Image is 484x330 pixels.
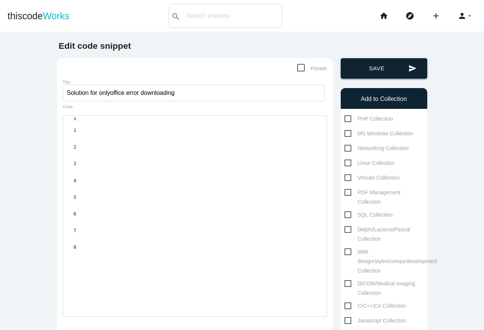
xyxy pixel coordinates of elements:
input: Search snippets [183,8,282,24]
div: 1 [74,128,82,133]
span: Web design/styles/comps/development Collection [344,247,437,257]
h6: Add to Collection [344,96,423,102]
span: : , [74,187,216,191]
i: explore [405,4,414,28]
div: 6 [74,211,82,217]
i: send [408,58,417,79]
span: Private [297,64,327,73]
span: DICOM/Medical Imaging Collection [344,279,423,288]
span: / [95,137,98,141]
i: arrow_drop_down [467,4,473,28]
span: Delphi/Lazarus/Pascal Collection [344,225,423,234]
span: "allowPrivateIPAddress" [109,187,159,191]
div: 2 [74,144,82,150]
b: Edit code snippet [59,41,131,51]
span: at [89,137,93,141]
span: Works [43,11,69,21]
span: Networking Collection [344,144,409,153]
span: /*originally false*/ [172,187,216,191]
span: . [74,137,189,141]
div: 5 [74,195,82,200]
span: true [154,203,163,208]
a: thiscodeWorks [8,4,70,28]
div: 3 [74,161,82,166]
span: etc [98,137,104,141]
span: onlyoffice [106,137,128,141]
span: : [74,203,209,208]
span: "allowMetaIPAddress" [109,203,152,208]
span: }, [74,220,104,225]
span: C/C++/C# Collection [344,301,406,311]
span: "request-filtering-agent" [100,170,154,174]
span: Linux Collection [344,158,395,168]
i: search [171,5,180,29]
span: true [161,187,170,191]
span: SQL Collection [344,210,393,220]
span: : { [74,170,161,174]
span: MS Windows Collection [344,129,413,138]
span: / [104,137,106,141]
i: home [379,4,388,28]
i: add [431,4,441,28]
span: /*originally false*/ [165,203,209,208]
button: sendSave [341,58,427,79]
button: search [169,4,183,28]
div: 4 [74,178,82,183]
div: 8 [74,245,82,250]
span: / [128,137,130,141]
div: 7 [74,228,82,233]
span: PDF Management Collection [344,188,423,197]
label: Code [63,104,73,109]
span: x [74,116,76,121]
span: / [161,137,163,141]
span: Virtuals Collection [344,173,400,183]
span: Javascript Collection [344,316,406,325]
span: PHP Collection [344,114,393,124]
i: person [458,4,467,28]
span: json [181,137,189,141]
label: Title [63,80,71,84]
span: default [163,137,178,141]
span: documentserver [130,137,161,141]
span: change [74,137,87,141]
